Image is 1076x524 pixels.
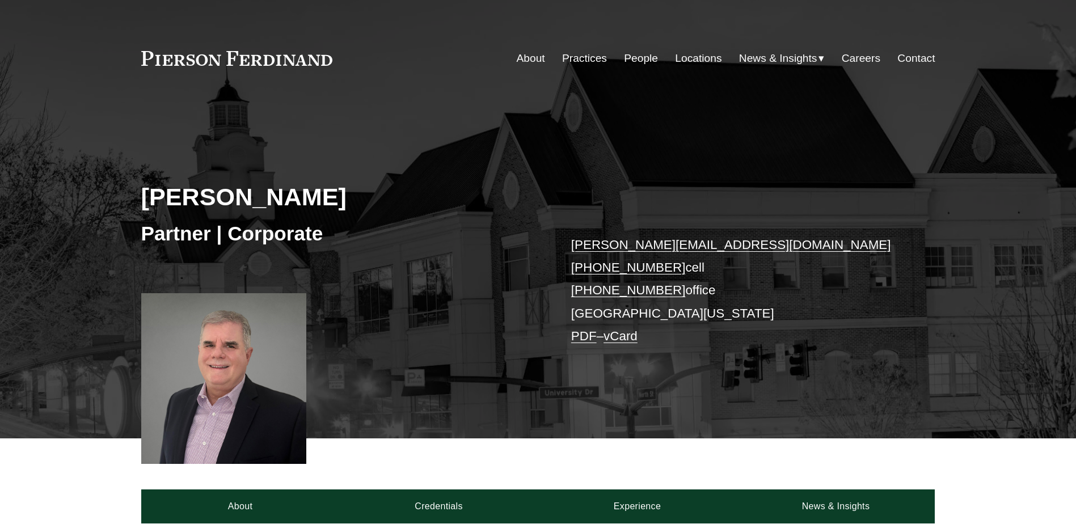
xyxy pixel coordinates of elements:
h3: Partner | Corporate [141,221,538,246]
a: [PHONE_NUMBER] [571,260,686,274]
a: Practices [562,48,607,69]
a: People [624,48,658,69]
a: [PERSON_NAME][EMAIL_ADDRESS][DOMAIN_NAME] [571,238,891,252]
h2: [PERSON_NAME] [141,182,538,212]
a: About [517,48,545,69]
a: News & Insights [736,489,935,523]
a: [PHONE_NUMBER] [571,283,686,297]
a: Contact [897,48,935,69]
a: Careers [842,48,880,69]
a: About [141,489,340,523]
a: Experience [538,489,737,523]
a: folder dropdown [739,48,825,69]
a: vCard [604,329,638,343]
span: News & Insights [739,49,817,69]
a: Credentials [340,489,538,523]
a: Locations [675,48,721,69]
a: PDF [571,329,597,343]
p: cell office [GEOGRAPHIC_DATA][US_STATE] – [571,234,902,348]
